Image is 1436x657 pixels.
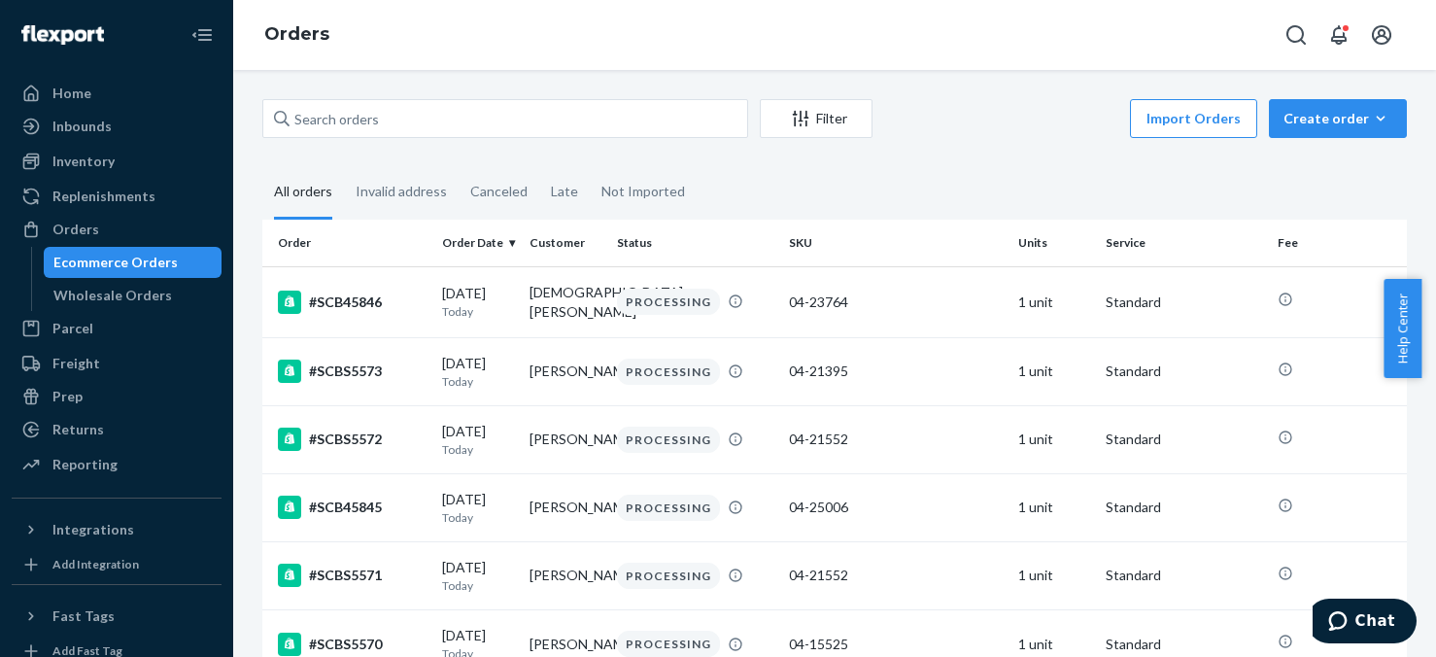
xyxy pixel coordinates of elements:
th: SKU [781,220,1010,266]
button: Help Center [1384,279,1421,378]
p: Standard [1106,498,1262,517]
p: Standard [1106,430,1262,449]
a: Orders [12,214,222,245]
div: #SCBS5573 [278,360,427,383]
div: [DATE] [442,354,514,390]
a: Inventory [12,146,222,177]
div: 04-15525 [789,635,1003,654]
div: #SCBS5570 [278,633,427,656]
a: Replenishments [12,181,222,212]
div: Fast Tags [52,606,115,626]
img: Flexport logo [21,25,104,45]
p: Today [442,303,514,320]
div: PROCESSING [617,495,720,521]
div: 04-21552 [789,430,1003,449]
div: Customer [530,234,601,251]
iframe: Opens a widget where you can chat to one of our agents [1313,599,1417,647]
td: 1 unit [1010,473,1098,541]
a: Prep [12,381,222,412]
button: Open account menu [1362,16,1401,54]
div: Integrations [52,520,134,539]
button: Create order [1269,99,1407,138]
div: 04-23764 [789,293,1003,312]
div: [DATE] [442,490,514,526]
div: Ecommerce Orders [53,253,178,272]
a: Returns [12,414,222,445]
button: Fast Tags [12,601,222,632]
p: Standard [1106,566,1262,585]
div: Create order [1283,109,1392,128]
a: Orders [264,23,329,45]
td: 1 unit [1010,541,1098,609]
div: #SCBS5572 [278,428,427,451]
div: All orders [274,166,332,220]
div: Home [52,84,91,103]
div: Orders [52,220,99,239]
div: Reporting [52,455,118,474]
a: Parcel [12,313,222,344]
a: Add Integration [12,553,222,576]
button: Close Navigation [183,16,222,54]
a: Ecommerce Orders [44,247,222,278]
p: Today [442,577,514,594]
div: PROCESSING [617,427,720,453]
div: Filter [761,109,872,128]
div: #SCB45846 [278,291,427,314]
div: [DATE] [442,284,514,320]
div: Parcel [52,319,93,338]
div: Inventory [52,152,115,171]
div: Invalid address [356,166,447,217]
td: [DEMOGRAPHIC_DATA][PERSON_NAME] [522,266,609,337]
input: Search orders [262,99,748,138]
a: Freight [12,348,222,379]
div: [DATE] [442,558,514,594]
div: 04-21552 [789,566,1003,585]
a: Wholesale Orders [44,280,222,311]
p: Today [442,441,514,458]
div: Inbounds [52,117,112,136]
td: 1 unit [1010,266,1098,337]
button: Integrations [12,514,222,545]
button: Open Search Box [1277,16,1316,54]
div: Returns [52,420,104,439]
div: PROCESSING [617,631,720,657]
div: Late [551,166,578,217]
a: Inbounds [12,111,222,142]
a: Home [12,78,222,109]
th: Order [262,220,434,266]
p: Today [442,509,514,526]
th: Status [609,220,781,266]
div: Prep [52,387,83,406]
div: Not Imported [601,166,685,217]
td: 1 unit [1010,337,1098,405]
div: Wholesale Orders [53,286,172,305]
th: Service [1098,220,1270,266]
div: Canceled [470,166,528,217]
div: PROCESSING [617,359,720,385]
div: Add Integration [52,556,139,572]
td: [PERSON_NAME] [522,337,609,405]
div: Freight [52,354,100,373]
p: Standard [1106,635,1262,654]
button: Import Orders [1130,99,1257,138]
a: Reporting [12,449,222,480]
div: [DATE] [442,422,514,458]
ol: breadcrumbs [249,7,345,63]
th: Units [1010,220,1098,266]
div: PROCESSING [617,563,720,589]
td: [PERSON_NAME] [522,473,609,541]
p: Standard [1106,362,1262,381]
td: [PERSON_NAME] [522,541,609,609]
td: [PERSON_NAME] [522,405,609,473]
p: Standard [1106,293,1262,312]
p: Today [442,373,514,390]
div: 04-21395 [789,362,1003,381]
th: Order Date [434,220,522,266]
td: 1 unit [1010,405,1098,473]
div: Replenishments [52,187,155,206]
div: #SCBS5571 [278,564,427,587]
th: Fee [1270,220,1407,266]
div: 04-25006 [789,498,1003,517]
